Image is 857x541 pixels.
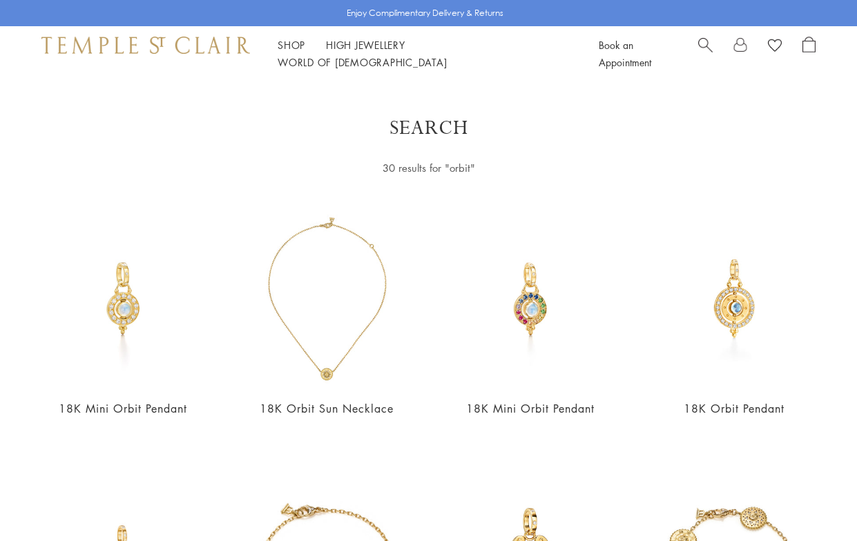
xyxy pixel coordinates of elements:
p: Enjoy Complimentary Delivery & Returns [347,6,503,20]
img: P16474-ORBIT [443,210,619,386]
a: 18K Orbit Sun Necklace [260,401,394,416]
a: 18K Mini Orbit Pendant [466,401,595,416]
img: 18K Orbit Pendant [646,210,822,386]
a: View Wishlist [768,37,782,57]
a: Search [698,37,713,71]
a: 18K Orbit Pendant [684,401,784,416]
a: High JewelleryHigh Jewellery [326,38,405,52]
img: Temple St. Clair [41,37,250,53]
a: ShopShop [278,38,305,52]
div: 30 results for "orbit" [246,159,612,177]
h1: Search [55,116,802,141]
img: 18K Mini Orbit Pendant [35,210,211,386]
nav: Main navigation [278,37,568,71]
a: World of [DEMOGRAPHIC_DATA]World of [DEMOGRAPHIC_DATA] [278,55,447,69]
a: Open Shopping Bag [802,37,816,71]
a: Book an Appointment [599,38,651,69]
a: 18K Mini Orbit Pendant [59,401,187,416]
img: 18K Orbit Sun Necklace [238,210,414,386]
